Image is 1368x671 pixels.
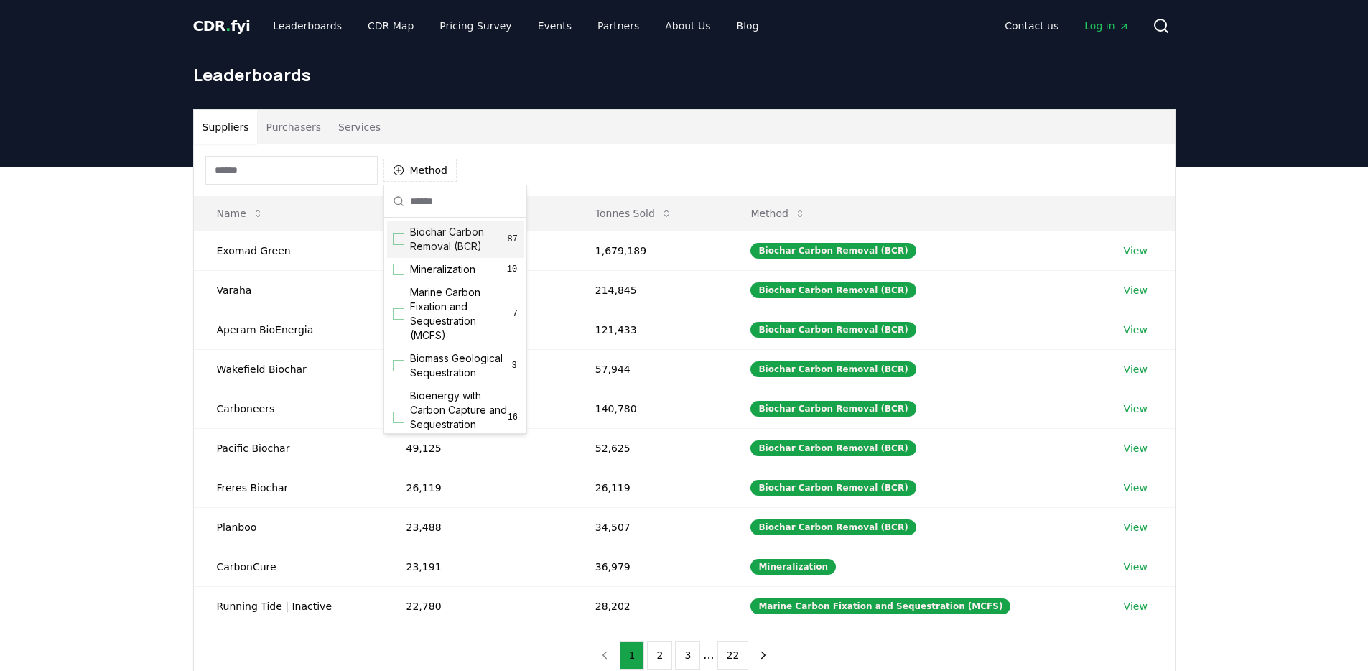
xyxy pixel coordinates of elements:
[572,270,728,310] td: 214,845
[383,507,572,547] td: 23,488
[1073,13,1140,39] a: Log in
[750,519,916,535] div: Biochar Carbon Removal (BCR)
[194,110,258,144] button: Suppliers
[751,641,776,670] button: next page
[511,360,518,371] span: 3
[194,349,383,389] td: Wakefield Biochar
[508,233,518,245] span: 87
[194,468,383,507] td: Freres Biochar
[1124,520,1148,535] a: View
[410,225,508,254] span: Biochar Carbon Removal (BCR)
[193,17,251,34] span: CDR fyi
[572,586,728,626] td: 28,202
[194,310,383,349] td: Aperam BioEnergia
[1124,362,1148,376] a: View
[194,389,383,428] td: Carboneers
[675,641,700,670] button: 3
[257,110,330,144] button: Purchasers
[410,389,508,446] span: Bioenergy with Carbon Capture and Sequestration (BECCS)
[383,586,572,626] td: 22,780
[725,13,771,39] a: Blog
[410,285,513,343] span: Marine Carbon Fixation and Sequestration (MCFS)
[653,13,722,39] a: About Us
[572,349,728,389] td: 57,944
[1124,441,1148,455] a: View
[1084,19,1129,33] span: Log in
[526,13,583,39] a: Events
[739,199,817,228] button: Method
[383,159,457,182] button: Method
[225,17,231,34] span: .
[572,389,728,428] td: 140,780
[205,199,275,228] button: Name
[572,310,728,349] td: 121,433
[383,547,572,586] td: 23,191
[750,282,916,298] div: Biochar Carbon Removal (BCR)
[193,63,1176,86] h1: Leaderboards
[750,440,916,456] div: Biochar Carbon Removal (BCR)
[717,641,749,670] button: 22
[647,641,672,670] button: 2
[513,308,518,320] span: 7
[508,412,518,423] span: 16
[703,647,714,664] li: ...
[194,428,383,468] td: Pacific Biochar
[1124,481,1148,495] a: View
[410,262,475,277] span: Mineralization
[1124,244,1148,258] a: View
[194,507,383,547] td: Planboo
[194,231,383,270] td: Exomad Green
[750,322,916,338] div: Biochar Carbon Removal (BCR)
[620,641,645,670] button: 1
[750,559,836,575] div: Mineralization
[383,468,572,507] td: 26,119
[750,401,916,417] div: Biochar Carbon Removal (BCR)
[356,13,425,39] a: CDR Map
[194,586,383,626] td: Running Tide | Inactive
[383,428,572,468] td: 49,125
[1124,323,1148,337] a: View
[194,270,383,310] td: Varaha
[428,13,523,39] a: Pricing Survey
[993,13,1070,39] a: Contact us
[1124,283,1148,297] a: View
[261,13,353,39] a: Leaderboards
[750,243,916,259] div: Biochar Carbon Removal (BCR)
[194,547,383,586] td: CarbonCure
[193,16,251,36] a: CDR.fyi
[1124,599,1148,614] a: View
[410,351,511,380] span: Biomass Geological Sequestration
[1124,402,1148,416] a: View
[572,547,728,586] td: 36,979
[330,110,389,144] button: Services
[572,468,728,507] td: 26,119
[572,507,728,547] td: 34,507
[750,480,916,496] div: Biochar Carbon Removal (BCR)
[572,428,728,468] td: 52,625
[993,13,1140,39] nav: Main
[750,361,916,377] div: Biochar Carbon Removal (BCR)
[750,598,1010,614] div: Marine Carbon Fixation and Sequestration (MCFS)
[261,13,770,39] nav: Main
[572,231,728,270] td: 1,679,189
[506,264,518,275] span: 10
[586,13,651,39] a: Partners
[584,199,684,228] button: Tonnes Sold
[1124,560,1148,574] a: View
